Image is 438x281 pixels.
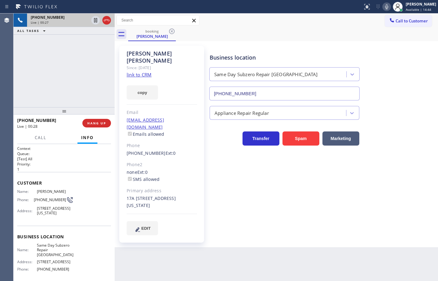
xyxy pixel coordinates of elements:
span: ALL TASKS [17,29,39,33]
label: SMS allowed [127,176,160,182]
h1: Context [17,146,111,151]
div: Email [127,109,197,116]
div: Since: [DATE] [127,64,197,71]
input: Search [117,15,199,25]
div: Same Day Subzero Repair [GEOGRAPHIC_DATA] [214,71,318,78]
span: Ext: 0 [137,169,148,175]
span: Phone: [17,197,34,202]
span: Live | 00:28 [17,124,37,129]
a: [EMAIL_ADDRESS][DOMAIN_NAME] [127,117,164,130]
span: Name: [17,248,37,252]
p: [Test] All [17,156,111,162]
button: HANG UP [82,119,111,127]
span: [PHONE_NUMBER] [17,117,56,123]
button: Transfer [243,131,279,146]
span: EDIT [141,226,151,231]
div: Primary address [127,187,197,194]
div: Business location [210,53,359,62]
span: [STREET_ADDRESS] [37,260,73,264]
h2: Queue: [17,151,111,156]
div: 17A [STREET_ADDRESS][US_STATE] [127,195,197,209]
button: Info [77,132,97,144]
button: Call to Customer [385,15,432,27]
span: Live | 00:27 [31,20,49,25]
span: Address: [17,209,37,213]
span: Same Day Subzero Repair [GEOGRAPHIC_DATA] [37,243,73,257]
div: [PERSON_NAME] [406,2,436,7]
div: Midge Dembitzer [129,27,175,41]
button: Marketing [322,131,359,146]
a: [PHONE_NUMBER] [127,150,166,156]
span: Ext: 0 [166,150,176,156]
button: Hang up [102,16,111,25]
span: [PHONE_NUMBER] [34,197,66,202]
span: Address: [17,260,37,264]
span: Business location [17,234,111,240]
button: copy [127,85,158,100]
div: [PERSON_NAME] [PERSON_NAME] [127,50,197,64]
input: Emails allowed [128,132,132,136]
p: 1 [17,167,111,172]
div: booking [129,29,175,33]
div: Phone2 [127,161,197,168]
input: Phone Number [209,87,360,100]
span: [STREET_ADDRESS][US_STATE] [37,206,73,216]
span: Info [81,135,94,140]
div: [PERSON_NAME] [129,33,175,39]
button: Spam [282,131,319,146]
h2: Priority: [17,162,111,167]
span: Customer [17,180,111,186]
button: Hold Customer [91,16,100,25]
button: EDIT [127,221,158,235]
span: [PERSON_NAME] [37,189,73,194]
button: ALL TASKS [14,27,52,34]
div: Phone [127,142,197,149]
input: SMS allowed [128,177,132,181]
span: Available | 14:44 [406,7,431,12]
span: [PHONE_NUMBER] [31,15,65,20]
label: Emails allowed [127,131,164,137]
span: Phone: [17,267,37,271]
span: Call [35,135,46,140]
button: Mute [382,2,391,11]
span: Call to Customer [396,18,428,24]
div: none [127,169,197,183]
span: [PHONE_NUMBER] [37,267,73,271]
button: Call [31,132,50,144]
span: HANG UP [87,121,106,125]
a: link to CRM [127,72,152,78]
span: Name: [17,189,37,194]
div: Appliance Repair Regular [215,109,269,116]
